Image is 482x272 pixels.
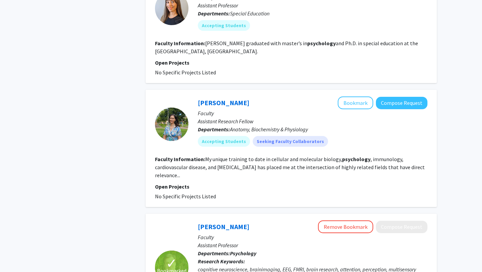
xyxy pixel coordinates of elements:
span: Anatomy, Biochemistry & Physiology [230,126,308,133]
fg-read-more: My unique training to date in cellular and molecular biology, , immunology, cardiovascular diseas... [155,156,425,179]
button: Compose Request to Catherine Walsh [376,97,427,109]
p: Assistant Professor [198,241,427,249]
b: Departments: [198,10,230,17]
b: Departments: [198,126,230,133]
a: [PERSON_NAME] [198,222,249,231]
p: Open Projects [155,59,427,67]
b: Departments: [198,250,230,257]
p: Faculty [198,109,427,117]
p: Assistant Professor [198,1,427,9]
mat-chip: Seeking Faculty Collaborators [253,136,328,147]
p: Faculty [198,233,427,241]
iframe: Chat [5,242,28,267]
span: No Specific Projects Listed [155,69,216,76]
span: No Specific Projects Listed [155,193,216,200]
p: Open Projects [155,183,427,191]
b: Research Keywords: [198,258,245,265]
button: Remove Bookmark [318,220,373,233]
button: Add Catherine Walsh to Bookmarks [338,96,373,109]
b: Faculty Information: [155,40,205,47]
fg-read-more: [PERSON_NAME] graduated with master’s in and Ph.D. in special education at the [GEOGRAPHIC_DATA],... [155,40,418,55]
mat-chip: Accepting Students [198,20,250,31]
a: [PERSON_NAME] [198,98,249,107]
p: Assistant Research Fellow [198,117,427,125]
b: psychology [342,156,371,162]
button: Compose Request to Jonas Vibell [376,221,427,233]
b: Psychology [230,250,256,257]
b: Faculty Information: [155,156,205,162]
span: ✓ [166,260,177,267]
b: psychology [307,40,336,47]
span: Special Education [230,10,269,17]
mat-chip: Accepting Students [198,136,250,147]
